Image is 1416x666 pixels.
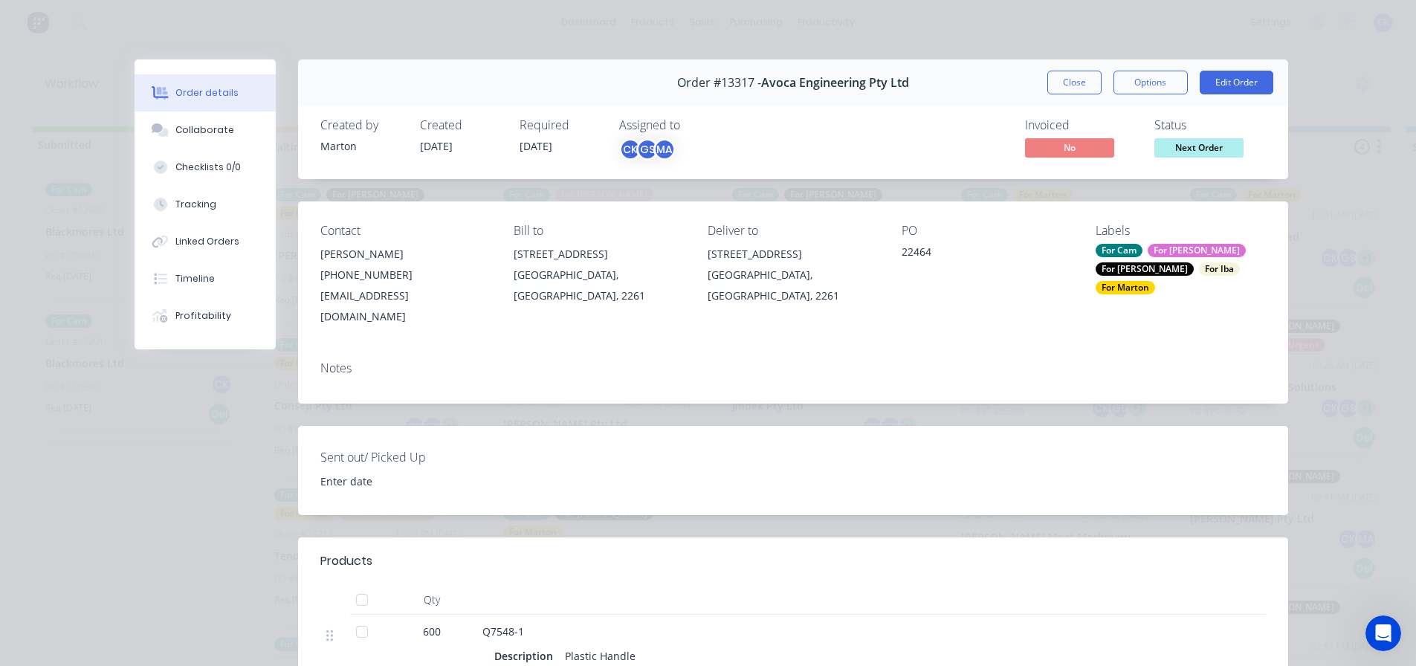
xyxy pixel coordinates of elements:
div: GS [636,138,659,161]
div: For Marton [1096,281,1155,294]
div: [STREET_ADDRESS][GEOGRAPHIC_DATA], [GEOGRAPHIC_DATA], 2261 [708,244,878,306]
div: Assigned to [619,118,768,132]
div: For [PERSON_NAME] [1096,262,1194,276]
div: Labels [1096,224,1266,238]
div: MA [653,138,676,161]
button: Checklists 0/0 [135,149,276,186]
span: [DATE] [520,139,552,153]
span: No [1025,138,1114,157]
div: [PHONE_NUMBER] [320,265,491,285]
div: Tracking [175,198,216,211]
span: Order #13317 - [677,76,761,90]
div: [PERSON_NAME][PHONE_NUMBER][EMAIL_ADDRESS][DOMAIN_NAME] [320,244,491,327]
button: Close [1047,71,1102,94]
div: CK [619,138,641,161]
div: Checklists 0/0 [175,161,241,174]
div: [PERSON_NAME] [320,244,491,265]
button: CKGSMA [619,138,676,161]
div: Created by [320,118,402,132]
button: Linked Orders [135,223,276,260]
div: Status [1154,118,1266,132]
div: Linked Orders [175,235,239,248]
label: Sent out/ Picked Up [320,448,506,466]
div: Qty [387,585,476,615]
span: [DATE] [420,139,453,153]
button: Profitability [135,297,276,334]
span: Next Order [1154,138,1244,157]
span: 600 [423,624,441,639]
div: [EMAIL_ADDRESS][DOMAIN_NAME] [320,285,491,327]
iframe: Intercom live chat [1365,615,1401,651]
div: Profitability [175,309,231,323]
div: [STREET_ADDRESS][GEOGRAPHIC_DATA], [GEOGRAPHIC_DATA], 2261 [514,244,684,306]
button: Tracking [135,186,276,223]
div: Products [320,552,372,570]
div: Deliver to [708,224,878,238]
div: For Cam [1096,244,1142,257]
div: Contact [320,224,491,238]
button: Timeline [135,260,276,297]
div: For [PERSON_NAME] [1148,244,1246,257]
div: Bill to [514,224,684,238]
div: [STREET_ADDRESS] [708,244,878,265]
div: [GEOGRAPHIC_DATA], [GEOGRAPHIC_DATA], 2261 [514,265,684,306]
div: Order details [175,86,239,100]
div: Required [520,118,601,132]
div: [STREET_ADDRESS] [514,244,684,265]
span: Avoca Engineering Pty Ltd [761,76,909,90]
div: Created [420,118,502,132]
div: Timeline [175,272,215,285]
button: Next Order [1154,138,1244,161]
div: PO [902,224,1072,238]
div: Collaborate [175,123,234,137]
button: Options [1113,71,1188,94]
div: Notes [320,361,1266,375]
input: Enter date [310,470,495,492]
div: Invoiced [1025,118,1137,132]
div: Marton [320,138,402,154]
button: Edit Order [1200,71,1273,94]
div: [GEOGRAPHIC_DATA], [GEOGRAPHIC_DATA], 2261 [708,265,878,306]
div: 22464 [902,244,1072,265]
button: Order details [135,74,276,111]
div: For Iba [1199,262,1240,276]
button: Collaborate [135,111,276,149]
span: Q7548-1 [482,624,524,638]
